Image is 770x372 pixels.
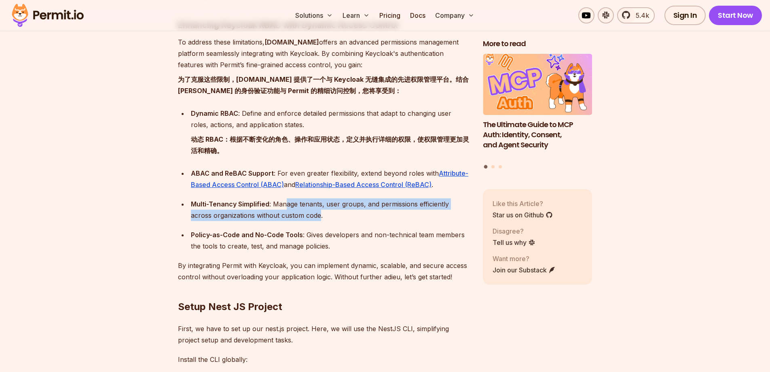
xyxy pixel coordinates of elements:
[664,6,706,25] a: Sign In
[191,231,303,239] strong: Policy-as-Code and No-Code Tools
[493,199,553,208] p: Like this Article?
[191,198,470,221] div: : Manage tenants, user groups, and permissions efficiently across organizations without custom code.
[178,260,470,283] p: By integrating Permit with Keycloak, you can implement dynamic, scalable, and secure access contr...
[191,200,269,208] strong: Multi-Tenancy Simplified
[191,108,470,159] div: : Define and enforce detailed permissions that adapt to changing user roles, actions, and applica...
[491,165,495,168] button: Go to slide 2
[631,11,649,20] span: 5.4k
[191,169,468,189] a: Attribute-Based Access Control (ABAC)
[709,6,762,25] a: Start Now
[191,169,274,177] strong: ABAC and ReBAC Support
[191,135,469,155] font: 动态 RBAC：根据不断变化的角色、操作和应用状态，定义并执行详细的权限，使权限管理更加灵活和精确。
[178,268,470,313] h2: Setup Nest JS Project
[191,168,470,190] div: : For even greater flexibility, extend beyond roles with and .
[617,7,655,23] a: 5.4k
[407,7,429,23] a: Docs
[493,226,535,236] p: Disagree?
[483,120,592,150] h3: The Ultimate Guide to MCP Auth: Identity, Consent, and Agent Security
[178,354,470,365] p: Install the CLI globally:
[376,7,404,23] a: Pricing
[493,265,556,275] a: Join our Substack
[8,2,87,29] img: Permit logo
[191,109,238,117] strong: Dynamic RBAC
[178,36,470,100] p: To address these limitations, offers an advanced permissions management platform seamlessly integ...
[499,165,502,168] button: Go to slide 3
[493,210,553,220] a: Star us on Github
[191,229,470,252] div: : Gives developers and non-technical team members the tools to create, test, and manage policies.
[483,54,592,160] li: 1 of 3
[178,75,469,95] font: 为了克服这些限制，[DOMAIN_NAME] 提供了一个与 Keycloak 无缝集成的先进权限管理平台。结合 [PERSON_NAME] 的身份验证功能与 Permit 的精细访问控制，您将享受到：
[178,323,470,346] p: First, we have to set up our nest.js project. Here, we will use the NestJS CLI, simplifying proje...
[493,238,535,247] a: Tell us why
[292,7,336,23] button: Solutions
[493,254,556,264] p: Want more?
[483,39,592,49] h2: More to read
[484,165,488,169] button: Go to slide 1
[483,54,592,160] a: The Ultimate Guide to MCP Auth: Identity, Consent, and Agent SecurityThe Ultimate Guide to MCP Au...
[264,38,319,46] strong: [DOMAIN_NAME]
[339,7,373,23] button: Learn
[483,54,592,170] div: Posts
[483,54,592,115] img: The Ultimate Guide to MCP Auth: Identity, Consent, and Agent Security
[295,181,432,189] a: Relationship-Based Access Control (ReBAC)
[432,7,478,23] button: Company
